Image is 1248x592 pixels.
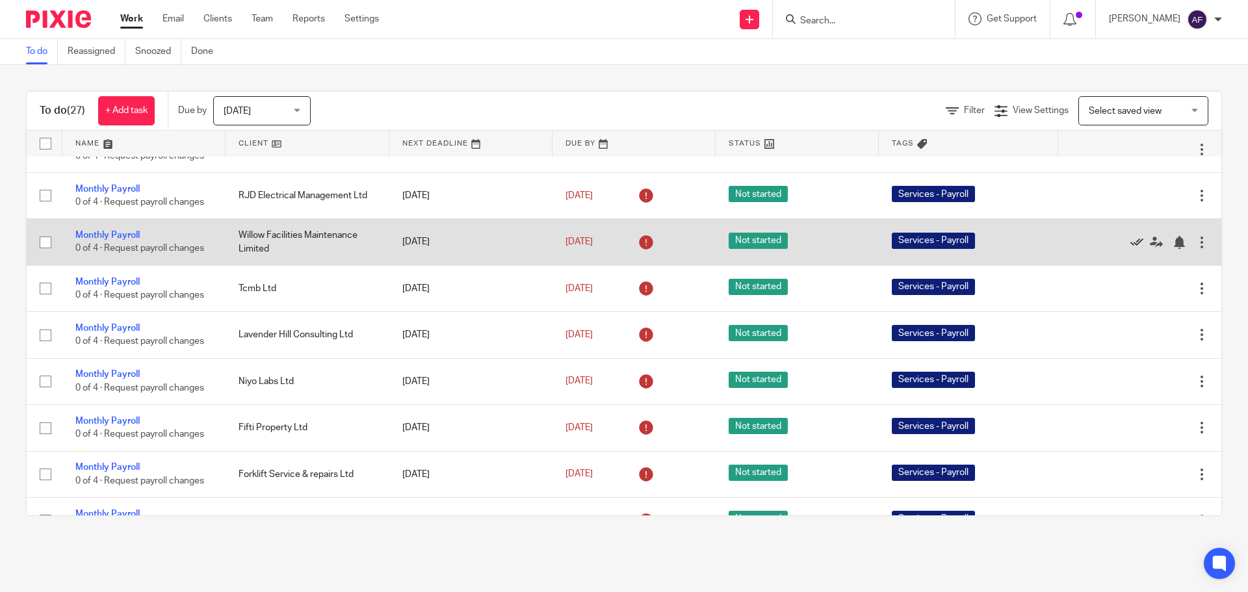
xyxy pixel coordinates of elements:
a: Reports [292,12,325,25]
span: 0 of 4 · Request payroll changes [75,151,204,161]
td: [DATE] [389,358,552,404]
a: + Add task [98,96,155,125]
span: 0 of 4 · Request payroll changes [75,290,204,300]
td: [DATE] [389,451,552,497]
a: To do [26,39,58,64]
a: Monthly Payroll [75,509,140,519]
input: Search [799,16,916,27]
span: Not started [729,233,788,249]
span: Services - Payroll [892,511,975,527]
img: svg%3E [1187,9,1208,30]
td: [DATE] [389,172,552,218]
span: [DATE] [565,423,593,432]
td: [DATE] [389,312,552,358]
span: Services - Payroll [892,465,975,481]
h1: To do [40,104,85,118]
a: Monthly Payroll [75,185,140,194]
td: Tcmb Ltd [226,265,389,311]
td: First Mats Limited [226,497,389,543]
a: Settings [344,12,379,25]
a: Monthly Payroll [75,324,140,333]
a: Monthly Payroll [75,277,140,287]
span: Not started [729,418,788,434]
span: 0 of 4 · Request payroll changes [75,383,204,393]
span: 0 of 4 · Request payroll changes [75,476,204,485]
span: [DATE] [565,237,593,246]
span: Not started [729,465,788,481]
span: Select saved view [1089,107,1162,116]
td: [DATE] [389,219,552,265]
td: Fifti Property Ltd [226,405,389,451]
span: Get Support [987,14,1037,23]
a: Monthly Payroll [75,231,140,240]
a: Monthly Payroll [75,417,140,426]
a: Monthly Payroll [75,370,140,379]
span: Filter [964,106,985,115]
a: Mark as done [1130,235,1150,248]
span: Not started [729,279,788,295]
td: [DATE] [389,405,552,451]
span: Not started [729,372,788,388]
span: Services - Payroll [892,325,975,341]
td: Lavender Hill Consulting Ltd [226,312,389,358]
span: 0 of 4 · Request payroll changes [75,337,204,346]
td: [DATE] [389,265,552,311]
span: View Settings [1013,106,1069,115]
span: (27) [67,105,85,116]
span: Services - Payroll [892,279,975,295]
span: Services - Payroll [892,372,975,388]
span: Not started [729,325,788,341]
span: [DATE] [565,377,593,386]
span: Services - Payroll [892,186,975,202]
a: Clients [203,12,232,25]
a: Reassigned [68,39,125,64]
span: Services - Payroll [892,233,975,249]
span: Not started [729,511,788,527]
a: Monthly Payroll [75,463,140,472]
td: RJD Electrical Management Ltd [226,172,389,218]
span: [DATE] [565,284,593,293]
a: Done [191,39,223,64]
span: [DATE] [565,470,593,479]
span: 0 of 4 · Request payroll changes [75,198,204,207]
a: Snoozed [135,39,181,64]
td: Forklift Service & repairs Ltd [226,451,389,497]
span: Services - Payroll [892,418,975,434]
span: 0 of 4 · Request payroll changes [75,430,204,439]
p: [PERSON_NAME] [1109,12,1180,25]
a: Work [120,12,143,25]
td: Niyo Labs Ltd [226,358,389,404]
a: Team [252,12,273,25]
span: [DATE] [565,191,593,200]
a: Email [162,12,184,25]
span: [DATE] [565,330,593,339]
span: Not started [729,186,788,202]
p: Due by [178,104,207,117]
img: Pixie [26,10,91,28]
span: 0 of 4 · Request payroll changes [75,244,204,253]
span: Tags [892,140,914,147]
td: Willow Facilities Maintenance Limited [226,219,389,265]
td: [DATE] [389,497,552,543]
span: [DATE] [224,107,251,116]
